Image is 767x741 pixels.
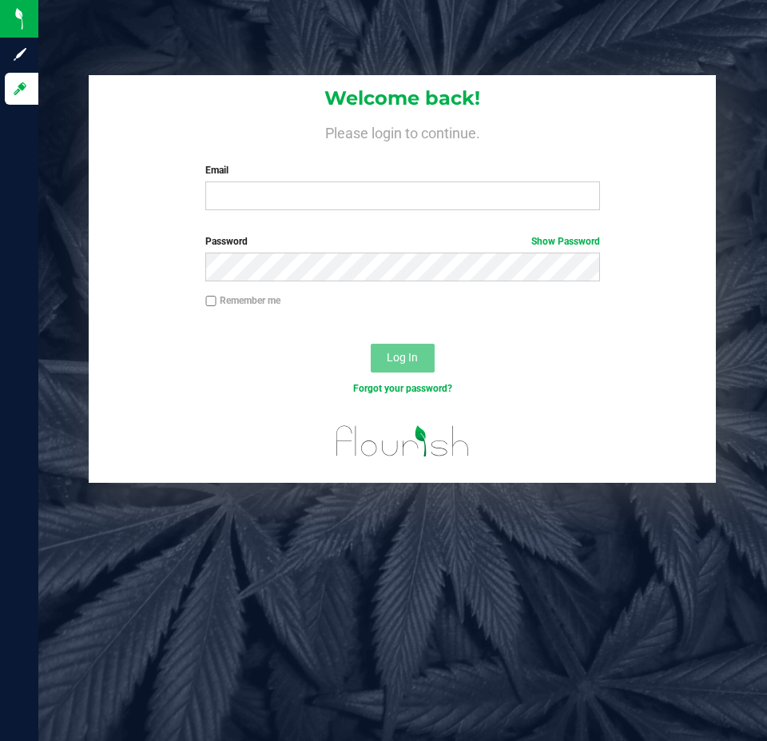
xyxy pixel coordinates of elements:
[353,383,452,394] a: Forgot your password?
[89,122,716,141] h4: Please login to continue.
[205,236,248,247] span: Password
[205,293,280,308] label: Remember me
[324,412,481,470] img: flourish_logo.svg
[531,236,600,247] a: Show Password
[12,81,28,97] inline-svg: Log in
[12,46,28,62] inline-svg: Sign up
[205,163,599,177] label: Email
[371,344,435,372] button: Log In
[387,351,418,364] span: Log In
[89,88,716,109] h1: Welcome back!
[205,296,217,307] input: Remember me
